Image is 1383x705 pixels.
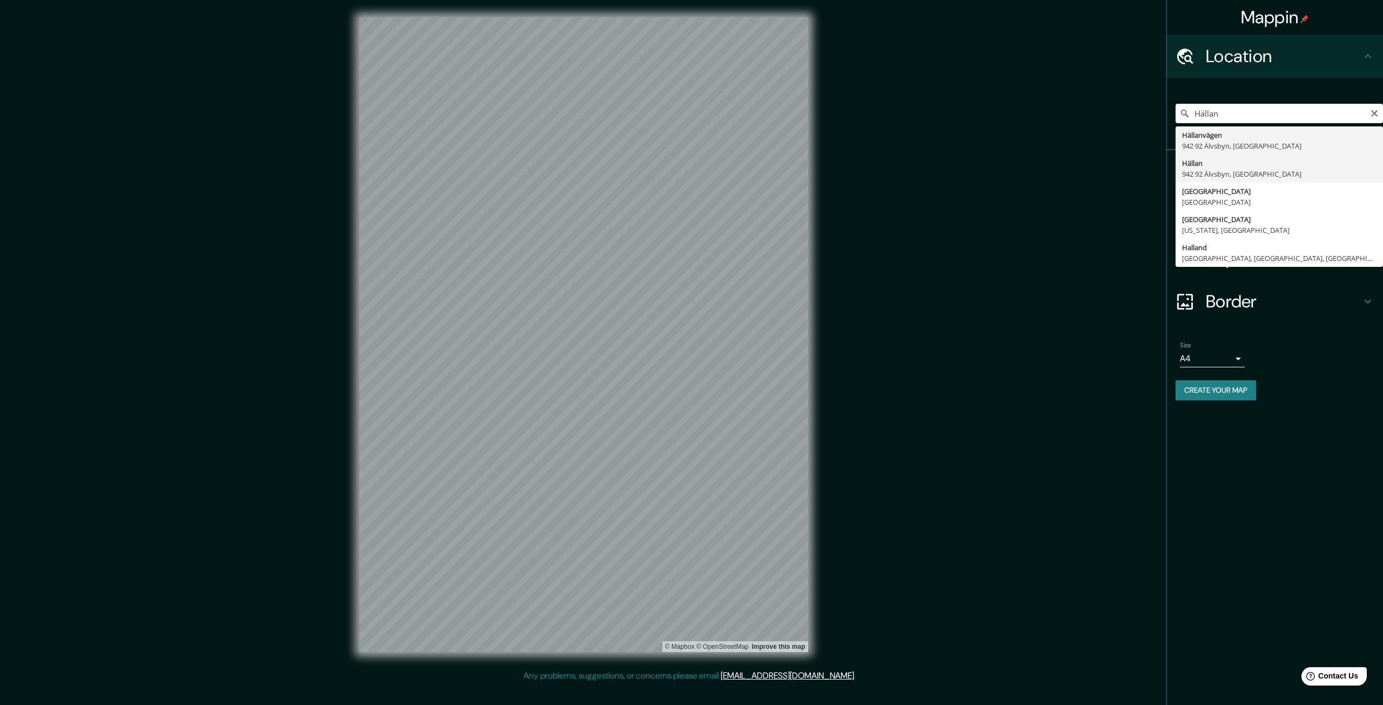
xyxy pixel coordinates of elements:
[1180,341,1191,350] label: Size
[1182,130,1377,140] div: Hällanvägen
[1182,225,1377,236] div: [US_STATE], [GEOGRAPHIC_DATA]
[1176,104,1383,123] input: Pick your city or area
[721,670,854,681] a: [EMAIL_ADDRESS][DOMAIN_NAME]
[1206,291,1361,312] h4: Border
[1182,197,1377,207] div: [GEOGRAPHIC_DATA]
[1182,253,1377,264] div: [GEOGRAPHIC_DATA], [GEOGRAPHIC_DATA], [GEOGRAPHIC_DATA]
[1370,108,1379,118] button: Clear
[665,643,695,650] a: Mapbox
[1167,150,1383,193] div: Pins
[1167,193,1383,237] div: Style
[1241,6,1310,28] h4: Mappin
[1182,140,1377,151] div: 942 92 Älvsbyn, [GEOGRAPHIC_DATA]
[1182,242,1377,253] div: Halland
[1167,280,1383,323] div: Border
[1167,35,1383,78] div: Location
[523,669,856,682] p: Any problems, suggestions, or concerns please email .
[1206,247,1361,269] h4: Layout
[359,17,808,652] canvas: Map
[1180,350,1245,367] div: A4
[1182,214,1377,225] div: [GEOGRAPHIC_DATA]
[1287,663,1371,693] iframe: Help widget launcher
[1182,169,1377,179] div: 942 92 Älvsbyn, [GEOGRAPHIC_DATA]
[1206,45,1361,67] h4: Location
[751,643,805,650] a: Map feedback
[856,669,857,682] div: .
[696,643,749,650] a: OpenStreetMap
[1182,186,1377,197] div: [GEOGRAPHIC_DATA]
[1300,15,1309,23] img: pin-icon.png
[1176,380,1256,400] button: Create your map
[857,669,860,682] div: .
[1182,158,1377,169] div: Hällan
[1167,237,1383,280] div: Layout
